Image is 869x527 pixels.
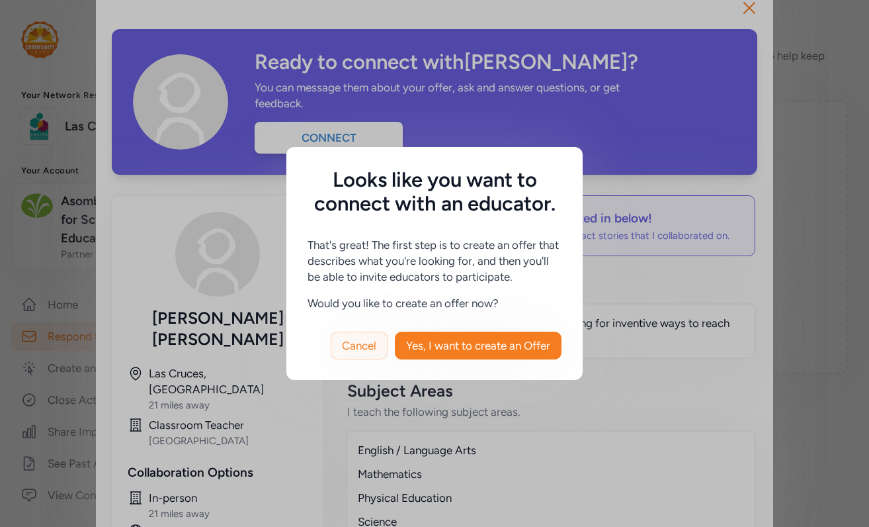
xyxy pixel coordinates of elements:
[406,338,550,354] span: Yes, I want to create an Offer
[308,168,561,216] h5: Looks like you want to connect with an educator.
[342,338,376,354] span: Cancel
[331,332,388,359] button: Cancel
[395,332,561,359] button: Yes, I want to create an Offer
[308,237,561,285] p: That's great! The first step is to create an offer that describes what you're looking for, and th...
[308,295,561,311] p: Would you like to create an offer now?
